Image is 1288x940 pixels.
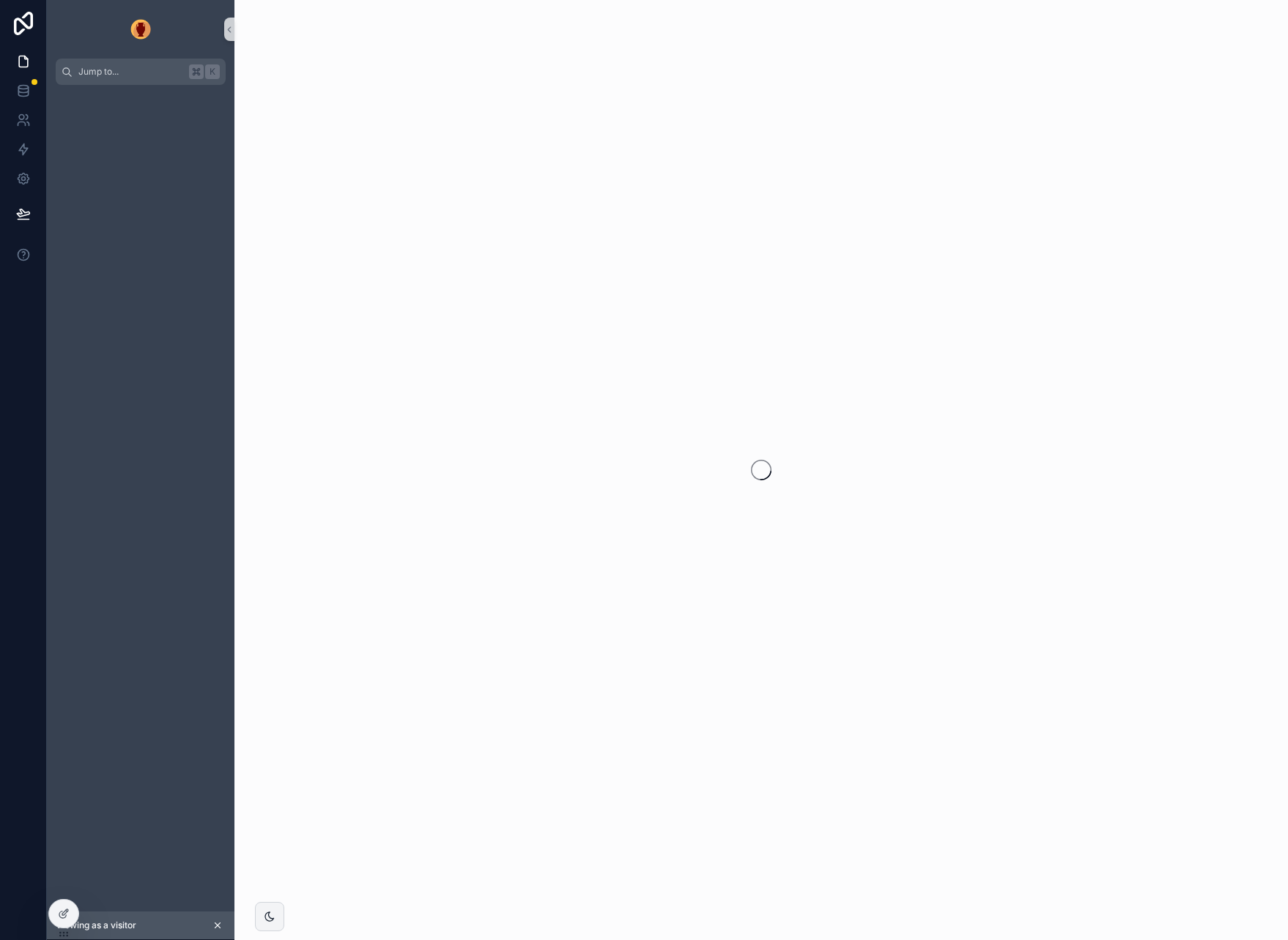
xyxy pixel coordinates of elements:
[78,66,183,78] span: Jump to...
[56,59,226,85] button: Jump to...K
[207,66,218,78] span: K
[129,18,152,41] img: App logo
[47,85,234,111] div: scrollable content
[56,920,136,931] span: Viewing as a visitor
